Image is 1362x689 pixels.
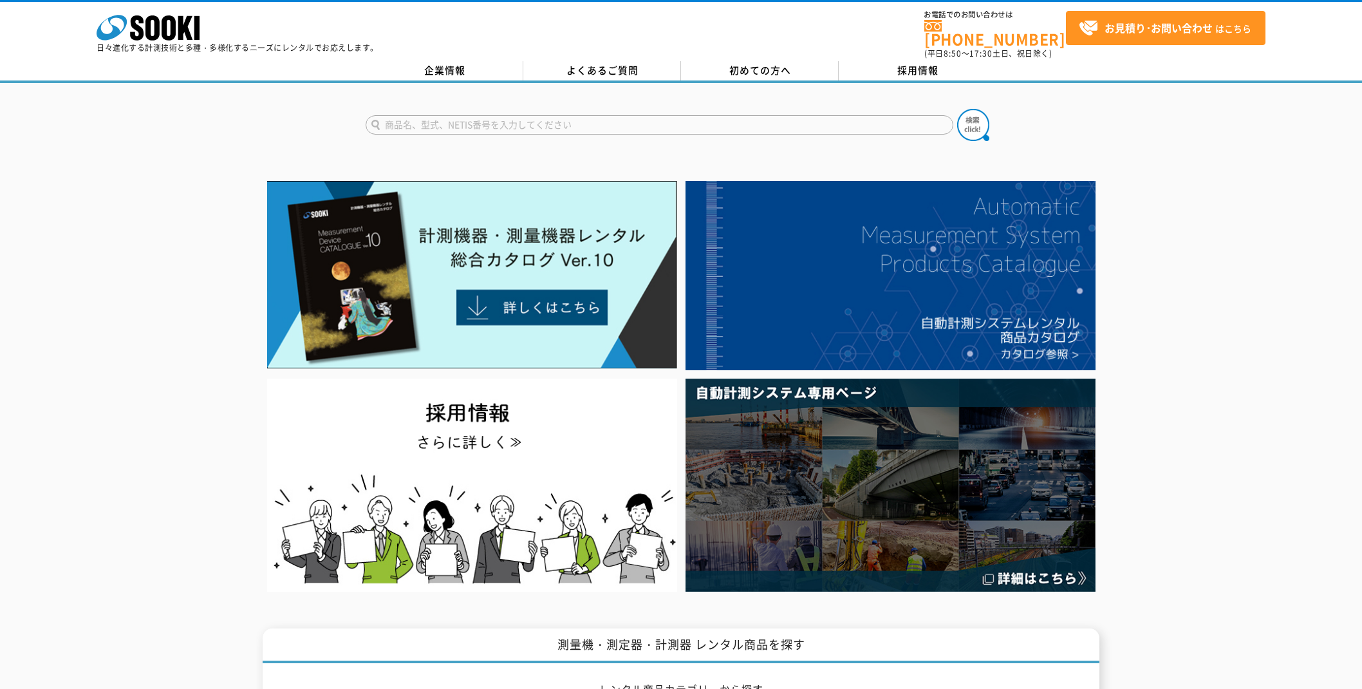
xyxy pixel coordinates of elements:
[681,61,839,80] a: 初めての方へ
[263,628,1099,664] h1: 測量機・測定器・計測器 レンタル商品を探す
[366,115,953,135] input: 商品名、型式、NETIS番号を入力してください
[969,48,993,59] span: 17:30
[1105,20,1213,35] strong: お見積り･お問い合わせ
[924,48,1052,59] span: (平日 ～ 土日、祝日除く)
[97,44,378,52] p: 日々進化する計測技術と多種・多様化するニーズにレンタルでお応えします。
[924,11,1066,19] span: お電話でのお問い合わせは
[686,181,1096,370] img: 自動計測システムカタログ
[957,109,989,141] img: btn_search.png
[267,379,677,592] img: SOOKI recruit
[1079,19,1251,38] span: はこちら
[686,379,1096,592] img: 自動計測システム専用ページ
[267,181,677,369] img: Catalog Ver10
[1066,11,1265,45] a: お見積り･お問い合わせはこちら
[729,63,791,77] span: 初めての方へ
[944,48,962,59] span: 8:50
[924,20,1066,46] a: [PHONE_NUMBER]
[839,61,996,80] a: 採用情報
[366,61,523,80] a: 企業情報
[523,61,681,80] a: よくあるご質問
